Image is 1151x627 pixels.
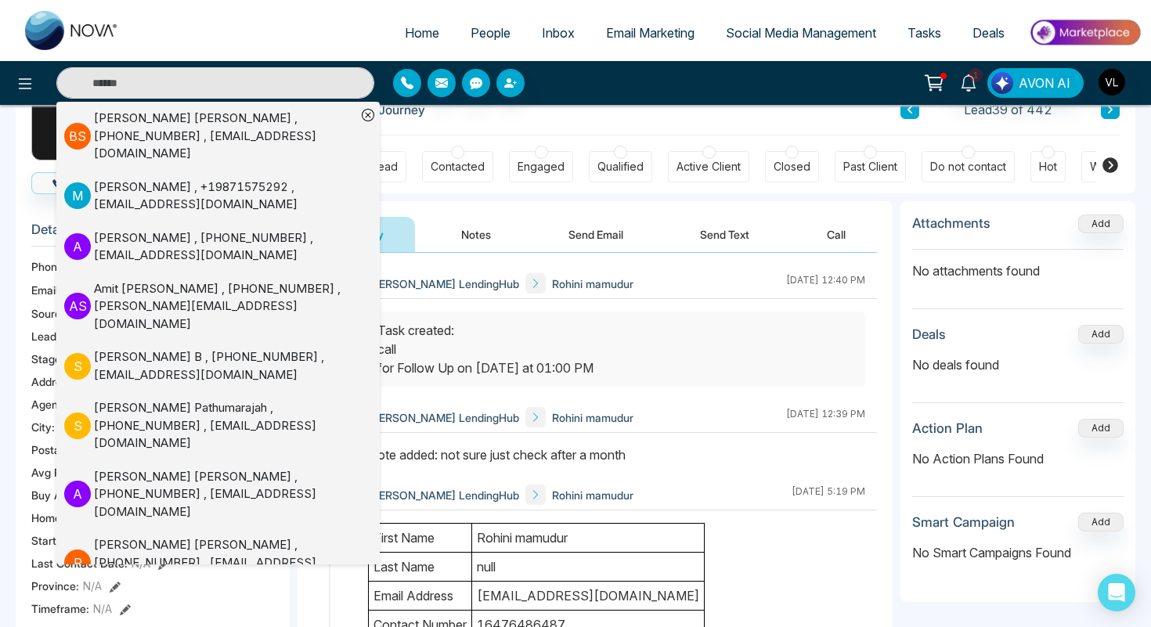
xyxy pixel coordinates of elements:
button: AVON AI [987,68,1084,98]
div: [PERSON_NAME] [PERSON_NAME] , [PHONE_NUMBER] , [EMAIL_ADDRESS][DOMAIN_NAME] [94,536,356,589]
p: No Action Plans Found [912,449,1124,468]
img: Nova CRM Logo [25,11,119,50]
a: Home [389,18,455,48]
span: Rohini mamudur [552,409,633,426]
span: Lead Type: [31,328,88,344]
span: N/A [83,578,102,594]
div: [DATE] 12:40 PM [786,273,865,294]
p: M [64,182,91,209]
span: People [471,25,511,41]
button: Add [1078,513,1124,532]
div: Qualified [597,159,644,175]
img: Lead Flow [991,72,1013,94]
span: Source: [31,305,70,322]
div: Contacted [431,159,485,175]
p: S [64,413,91,439]
div: Hot [1039,159,1057,175]
span: [PERSON_NAME] LendingHub [368,487,519,503]
button: Add [1078,214,1124,233]
div: Amit [PERSON_NAME] , [PHONE_NUMBER] , [PERSON_NAME][EMAIL_ADDRESS][DOMAIN_NAME] [94,280,356,333]
span: Timeframe : [31,600,89,617]
p: No attachments found [912,250,1124,280]
div: Do not contact [930,159,1006,175]
span: N/A [93,600,112,617]
a: People [455,18,526,48]
a: Inbox [526,18,590,48]
span: Stage: [31,351,64,367]
span: Buy Area : [31,487,81,503]
span: Deals [972,25,1005,41]
div: [PERSON_NAME] Pathumarajah , [PHONE_NUMBER] , [EMAIL_ADDRESS][DOMAIN_NAME] [94,399,356,452]
div: [PERSON_NAME] [PERSON_NAME] , [PHONE_NUMBER] , [EMAIL_ADDRESS][DOMAIN_NAME] [94,110,356,163]
h3: Action Plan [912,420,983,436]
div: R [31,98,94,160]
span: Social Media Management [726,25,876,41]
button: Add [1078,325,1124,344]
h3: Deals [912,326,946,342]
span: 1 [969,68,983,82]
div: Open Intercom Messenger [1098,574,1135,611]
span: Email Marketing [606,25,695,41]
div: [PERSON_NAME] [PERSON_NAME] , [PHONE_NUMBER] , [EMAIL_ADDRESS][DOMAIN_NAME] [94,468,356,521]
span: Email: [31,282,61,298]
span: Start Date : [31,532,87,549]
span: [PERSON_NAME] LendingHub [368,276,519,292]
span: Rohini mamudur [552,276,633,292]
div: [PERSON_NAME] , +19871575292 , [EMAIL_ADDRESS][DOMAIN_NAME] [94,178,356,214]
p: A [64,481,91,507]
span: Agent: [31,396,65,413]
a: 1 [950,68,987,95]
div: Warm [1090,159,1119,175]
h3: Attachments [912,215,990,231]
img: Market-place.gif [1028,15,1142,50]
span: Postal Code : [31,441,96,458]
p: B S [64,123,91,150]
span: Home Type : [31,510,92,526]
button: Call [31,172,107,194]
a: Social Media Management [710,18,892,48]
div: [PERSON_NAME] , [PHONE_NUMBER] , [EMAIL_ADDRESS][DOMAIN_NAME] [94,229,356,265]
p: No deals found [912,355,1124,374]
p: R [64,550,91,576]
button: Add [1078,419,1124,438]
span: Last Contact Date : [31,555,128,571]
span: Rohini mamudur [552,487,633,503]
img: User Avatar [1099,69,1125,95]
div: [DATE] 12:39 PM [786,407,865,427]
button: Call [796,217,877,252]
span: Phone: [31,258,67,275]
button: Send Text [669,217,781,252]
span: AVON AI [1019,74,1070,92]
div: Closed [774,159,810,175]
span: Home [405,25,439,41]
h3: Smart Campaign [912,514,1015,530]
div: Past Client [843,159,897,175]
span: Add [1078,216,1124,229]
span: Province : [31,578,79,594]
div: Active Client [677,159,741,175]
h3: Details [31,222,274,246]
span: City : [31,419,55,435]
p: No Smart Campaigns Found [912,543,1124,562]
div: Engaged [518,159,565,175]
p: A S [64,293,91,319]
span: Lead 39 of 442 [964,100,1052,119]
span: Avg Property Price : [31,464,130,481]
a: Email Marketing [590,18,710,48]
a: Deals [957,18,1020,48]
span: Inbox [542,25,575,41]
span: [PERSON_NAME] LendingHub [368,409,519,426]
button: Send Email [537,217,655,252]
span: Address: [31,373,99,390]
div: [DATE] 5:19 PM [792,485,865,505]
p: A [64,233,91,260]
div: [PERSON_NAME] B , [PHONE_NUMBER] , [EMAIL_ADDRESS][DOMAIN_NAME] [94,348,356,384]
p: S [64,353,91,380]
a: Tasks [892,18,957,48]
button: Notes [430,217,522,252]
span: Tasks [907,25,941,41]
